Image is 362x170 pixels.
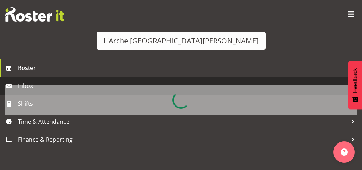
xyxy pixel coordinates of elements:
[18,62,358,73] span: Roster
[18,80,349,91] span: Inbox
[341,148,348,156] img: help-xxl-2.png
[352,68,358,93] span: Feedback
[18,116,348,127] span: Time & Attendance
[104,36,259,46] div: L'Arche [GEOGRAPHIC_DATA][PERSON_NAME]
[18,134,348,145] span: Finance & Reporting
[5,7,64,22] img: Rosterit website logo
[348,61,362,109] button: Feedback - Show survey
